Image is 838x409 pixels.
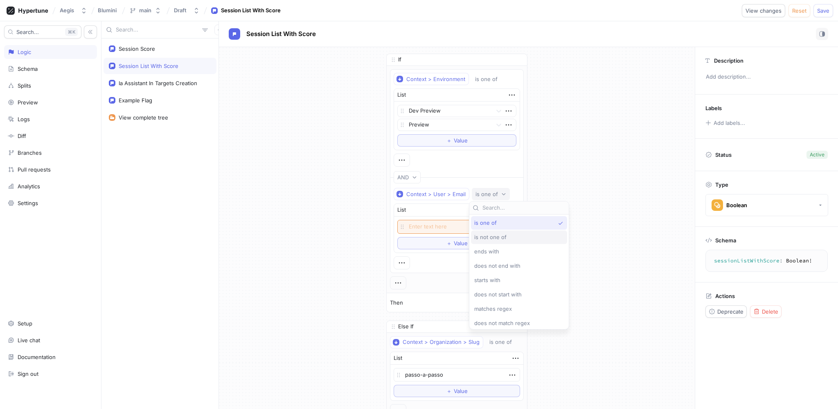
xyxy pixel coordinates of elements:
[56,4,90,17] button: Aegis
[714,57,743,64] p: Description
[705,105,722,111] p: Labels
[702,70,831,84] p: Add description...
[762,309,778,314] span: Delete
[454,241,468,246] span: Value
[221,7,281,15] div: Session List With Score
[119,63,178,69] div: Session List With Score
[726,202,747,209] div: Boolean
[397,134,516,147] button: ＋Value
[474,305,512,312] span: matches regex
[475,76,498,83] div: is one of
[18,66,38,72] div: Schema
[475,191,498,198] div: is one of
[18,183,40,190] div: Analytics
[474,248,499,255] span: ends with
[471,73,509,85] button: is one of
[705,194,828,216] button: Boolean
[446,138,452,143] span: ＋
[60,7,74,14] div: Aegis
[116,26,199,34] input: Search...
[119,45,155,52] div: Session Score
[18,200,38,206] div: Settings
[474,277,500,284] span: starts with
[403,339,480,346] div: Context > Organization > Slug
[792,8,806,13] span: Reset
[390,299,403,307] p: Then
[398,323,414,331] p: Else If
[119,114,168,121] div: View complete tree
[246,31,316,37] span: Session List With Score
[18,133,26,139] div: Diff
[788,4,810,17] button: Reset
[474,320,530,327] span: does not match regex
[65,28,78,36] div: K
[119,97,152,104] div: Example Flag
[486,336,524,348] button: is one of
[394,188,469,200] button: Context > User > Email
[4,350,97,364] a: Documentation
[709,253,824,268] textarea: sessionListWithScore: Boolean!
[703,118,748,128] button: Add labels...
[394,368,520,382] textarea: passo-a-passo
[98,7,117,13] span: Blumini
[454,389,468,393] span: Value
[715,237,736,244] p: Schema
[705,305,747,318] button: Deprecate
[18,99,38,106] div: Preview
[472,188,510,200] button: is one of
[817,8,829,13] span: Save
[398,56,401,64] p: If
[18,337,40,343] div: Live chat
[750,305,782,318] button: Delete
[18,116,30,122] div: Logs
[715,149,732,160] p: Status
[119,80,197,86] div: Ia Assistant In Targets Creation
[16,29,39,34] span: Search...
[813,4,833,17] button: Save
[390,336,483,348] button: Context > Organization > Slug
[742,4,785,17] button: View changes
[18,149,42,156] div: Branches
[446,241,452,246] span: ＋
[397,206,406,214] div: List
[474,291,522,298] span: does not start with
[18,82,31,89] div: Splits
[126,4,164,17] button: main
[18,166,51,173] div: Pull requests
[474,234,507,241] span: is not one of
[394,73,469,85] button: Context > Environment
[715,181,728,188] p: Type
[18,320,32,327] div: Setup
[715,293,735,299] p: Actions
[171,4,203,17] button: Draft
[139,7,151,14] div: main
[446,389,452,393] span: ＋
[474,219,497,226] span: is one of
[174,7,187,14] div: Draft
[482,204,565,212] input: Search...
[406,76,465,83] div: Context > Environment
[4,25,81,38] button: Search...K
[397,91,406,99] div: List
[397,174,409,181] div: AND
[454,138,468,143] span: Value
[394,385,520,397] button: ＋Value
[717,309,743,314] span: Deprecate
[746,8,782,13] span: View changes
[394,354,402,362] div: List
[394,171,421,183] button: AND
[18,354,56,360] div: Documentation
[18,371,38,377] div: Sign out
[397,237,516,249] button: ＋Value
[489,339,512,346] div: is one of
[406,191,466,198] div: Context > User > Email
[474,262,520,269] span: does not end with
[18,49,31,55] div: Logic
[810,151,824,158] div: Active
